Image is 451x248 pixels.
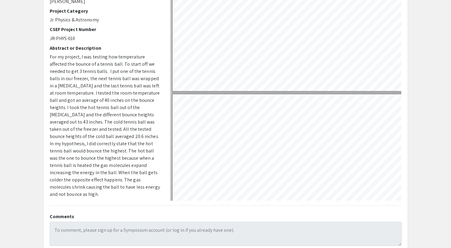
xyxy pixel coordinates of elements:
[50,16,161,24] p: Jr. Physics & Astronomy
[50,8,161,14] h2: Project Category
[50,27,161,32] h2: CSEF Project Number
[50,54,160,197] span: For my project, I was testing how temperature affected the bounce of a tennis ball. To start off ...
[50,35,161,42] p: JR-PHYS-010
[50,214,402,219] h2: Comments
[5,221,26,243] iframe: Chat
[50,45,161,51] h2: Abstract or Description
[170,92,407,227] div: Page 2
